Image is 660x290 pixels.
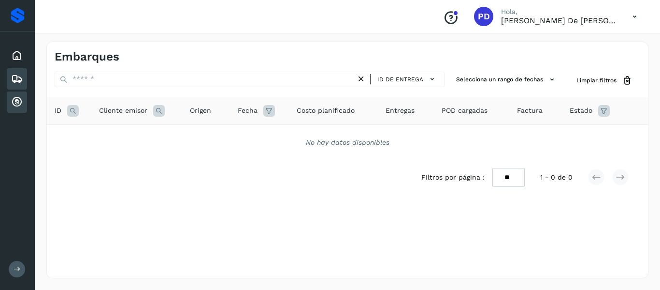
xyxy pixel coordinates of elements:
span: Cliente emisor [99,106,147,116]
span: ID de entrega [377,75,423,84]
p: Pedro De Leon Luevano [501,16,617,25]
button: Limpiar filtros [569,72,640,90]
span: Filtros por página : [421,172,485,183]
div: Cuentas por cobrar [7,92,27,113]
div: Inicio [7,45,27,66]
span: Fecha [238,106,258,116]
span: Limpiar filtros [576,76,617,85]
span: ID [55,106,61,116]
p: Hola, [501,8,617,16]
span: POD cargadas [442,106,488,116]
span: Factura [517,106,543,116]
span: Origen [190,106,211,116]
button: Selecciona un rango de fechas [452,72,561,88]
span: Entregas [386,106,415,116]
span: 1 - 0 de 0 [540,172,573,183]
div: No hay datos disponibles [59,137,635,148]
h4: Embarques [55,50,119,64]
div: Embarques [7,68,27,90]
span: Estado [570,106,592,116]
span: Costo planificado [297,106,355,116]
button: ID de entrega [374,72,440,86]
